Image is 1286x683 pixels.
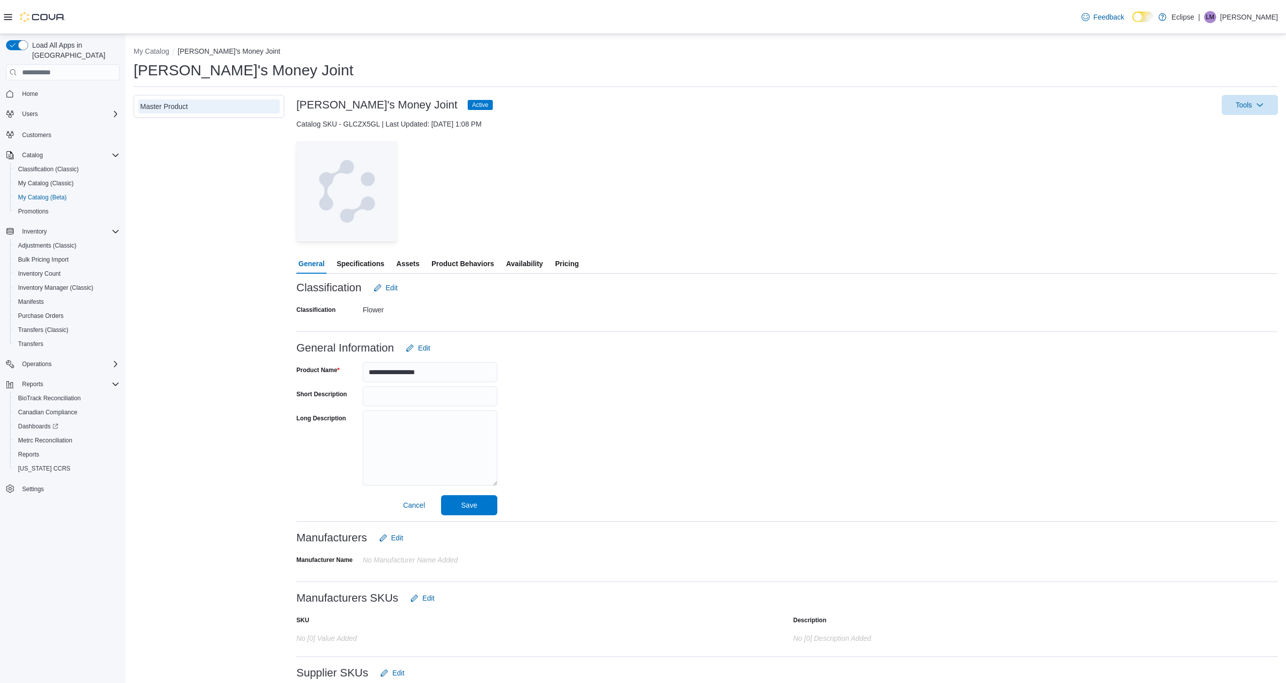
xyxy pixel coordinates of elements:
[1204,11,1216,23] div: Lanai Monahan
[402,338,434,358] button: Edit
[10,337,124,351] button: Transfers
[337,254,384,274] span: Specifications
[1132,12,1153,22] input: Dark Mode
[18,149,47,161] button: Catalog
[14,254,73,266] a: Bulk Pricing Import
[396,254,419,274] span: Assets
[2,107,124,121] button: Users
[2,357,124,371] button: Operations
[14,268,65,280] a: Inventory Count
[555,254,579,274] span: Pricing
[296,414,346,422] label: Long Description
[14,191,71,203] a: My Catalog (Beta)
[14,434,76,446] a: Metrc Reconciliation
[18,483,48,495] a: Settings
[296,390,347,398] label: Short Description
[1171,11,1194,23] p: Eclipse
[10,419,124,433] a: Dashboards
[296,667,368,679] h3: Supplier SKUs
[432,254,494,274] span: Product Behaviors
[18,298,44,306] span: Manifests
[14,448,120,461] span: Reports
[14,163,83,175] a: Classification (Classic)
[422,593,435,603] span: Edit
[296,306,336,314] label: Classification
[14,434,120,446] span: Metrc Reconciliation
[18,193,67,201] span: My Catalog (Beta)
[14,338,120,350] span: Transfers
[28,40,120,60] span: Load All Apps in [GEOGRAPHIC_DATA]
[18,225,51,238] button: Inventory
[10,267,124,281] button: Inventory Count
[10,323,124,337] button: Transfers (Classic)
[403,500,425,510] span: Cancel
[134,47,169,55] button: My Catalog
[10,176,124,190] button: My Catalog (Classic)
[18,394,81,402] span: BioTrack Reconciliation
[10,391,124,405] button: BioTrack Reconciliation
[506,254,543,274] span: Availability
[2,86,124,101] button: Home
[14,296,120,308] span: Manifests
[14,163,120,175] span: Classification (Classic)
[363,552,497,564] div: No Manufacturer Name Added
[18,312,64,320] span: Purchase Orders
[14,177,78,189] a: My Catalog (Classic)
[10,405,124,419] button: Canadian Compliance
[18,408,77,416] span: Canadian Compliance
[18,422,58,430] span: Dashboards
[392,668,404,678] span: Edit
[296,592,398,604] h3: Manufacturers SKUs
[296,366,340,374] label: Product Name
[14,420,120,432] span: Dashboards
[10,462,124,476] button: [US_STATE] CCRS
[14,463,120,475] span: Washington CCRS
[1236,100,1252,110] span: Tools
[14,268,120,280] span: Inventory Count
[22,485,44,493] span: Settings
[2,127,124,142] button: Customers
[14,205,53,217] a: Promotions
[296,119,1278,129] div: Catalog SKU - GLCZX5GL | Last Updated: [DATE] 1:08 PM
[18,149,120,161] span: Catalog
[418,343,430,353] span: Edit
[10,281,124,295] button: Inventory Manager (Classic)
[461,500,477,510] span: Save
[18,129,55,141] a: Customers
[18,340,43,348] span: Transfers
[18,242,76,250] span: Adjustments (Classic)
[22,110,38,118] span: Users
[10,295,124,309] button: Manifests
[18,128,120,141] span: Customers
[18,108,120,120] span: Users
[1094,12,1124,22] span: Feedback
[1198,11,1200,23] p: |
[18,378,47,390] button: Reports
[298,254,325,274] span: General
[14,282,120,294] span: Inventory Manager (Classic)
[391,533,403,543] span: Edit
[296,282,362,294] h3: Classification
[14,392,85,404] a: BioTrack Reconciliation
[2,224,124,239] button: Inventory
[10,162,124,176] button: Classification (Classic)
[18,378,120,390] span: Reports
[18,483,120,495] span: Settings
[14,324,120,336] span: Transfers (Classic)
[2,377,124,391] button: Reports
[14,324,72,336] a: Transfers (Classic)
[18,436,72,444] span: Metrc Reconciliation
[18,87,120,100] span: Home
[2,148,124,162] button: Catalog
[793,630,994,642] div: No [0] description added
[296,556,353,564] label: Manufacturer Name
[18,88,42,100] a: Home
[472,100,489,109] span: Active
[1132,22,1133,23] span: Dark Mode
[178,47,280,55] button: [PERSON_NAME]'s Money Joint
[14,420,62,432] a: Dashboards
[375,528,407,548] button: Edit
[18,165,79,173] span: Classification (Classic)
[1222,95,1278,115] button: Tools
[10,433,124,447] button: Metrc Reconciliation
